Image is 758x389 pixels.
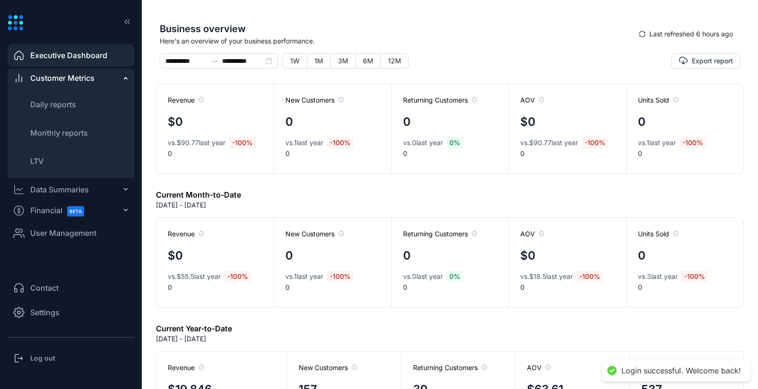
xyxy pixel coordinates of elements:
[168,138,225,147] span: vs. $90.77 last year
[314,57,323,65] span: 1M
[30,128,88,138] span: Monthly reports
[626,84,743,173] div: 0
[30,100,76,109] span: Daily reports
[156,218,274,307] div: 0
[626,218,743,307] div: 0
[156,200,206,210] p: [DATE] - [DATE]
[299,363,357,372] span: New Customers
[413,363,487,372] span: Returning Customers
[649,29,733,39] span: Last refreshed 6 hours ago
[520,113,535,130] h4: $0
[520,247,535,264] h4: $0
[156,84,274,173] div: 0
[274,218,391,307] div: 0
[168,272,221,281] span: vs. $55.5 last year
[403,272,443,281] span: vs. 0 last year
[403,113,411,130] h4: 0
[621,366,741,376] div: Login successful. Welcome back!
[290,57,300,65] span: 1W
[638,247,646,264] h4: 0
[30,156,43,166] span: LTV
[638,113,646,130] h4: 0
[274,84,391,173] div: 0
[638,272,678,281] span: vs. 3 last year
[285,229,344,239] span: New Customers
[577,271,603,282] span: -100 %
[156,334,206,344] p: [DATE] - [DATE]
[285,95,344,105] span: New Customers
[632,26,740,42] button: syncLast refreshed 6 hours ago
[582,137,608,148] span: -100 %
[30,282,59,294] span: Contact
[638,95,679,105] span: Units Sold
[692,56,733,66] span: Export report
[156,189,241,200] h6: Current Month-to-Date
[520,229,544,239] span: AOV
[520,138,578,147] span: vs. $90.77 last year
[160,36,632,46] span: Here's an overview of your business performance.
[30,200,93,221] span: Financial
[30,50,107,61] span: Executive Dashboard
[224,271,251,282] span: -100 %
[67,206,84,216] span: BETA
[520,95,544,105] span: AOV
[327,137,353,148] span: -100 %
[520,272,573,281] span: vs. $18.5 last year
[30,184,89,195] div: Data Summaries
[447,137,463,148] span: 0 %
[638,138,676,147] span: vs. 1 last year
[508,84,626,173] div: 0
[639,31,646,37] span: sync
[681,271,708,282] span: -100 %
[447,271,463,282] span: 0 %
[527,363,551,372] span: AOV
[391,84,508,173] div: 0
[168,247,183,264] h4: $0
[160,22,632,36] span: Business overview
[168,113,183,130] h4: $0
[285,272,323,281] span: vs. 1 last year
[30,227,96,239] span: User Management
[168,229,204,239] span: Revenue
[168,363,204,372] span: Revenue
[30,307,60,318] span: Settings
[680,137,706,148] span: -100 %
[508,218,626,307] div: 0
[403,95,477,105] span: Returning Customers
[327,271,353,282] span: -100 %
[363,57,373,65] span: 6M
[403,247,411,264] h4: 0
[285,113,293,130] h4: 0
[391,218,508,307] div: 0
[168,95,204,105] span: Revenue
[30,354,55,363] h3: Log out
[229,137,256,148] span: -100 %
[403,229,477,239] span: Returning Customers
[638,229,679,239] span: Units Sold
[30,72,95,84] span: Customer Metrics
[211,57,218,65] span: swap-right
[285,247,293,264] h4: 0
[156,323,232,334] h6: Current Year-to-Date
[338,57,348,65] span: 3M
[672,53,740,69] button: Export report
[403,138,443,147] span: vs. 0 last year
[388,57,401,65] span: 12M
[211,57,218,65] span: to
[285,138,323,147] span: vs. 1 last year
